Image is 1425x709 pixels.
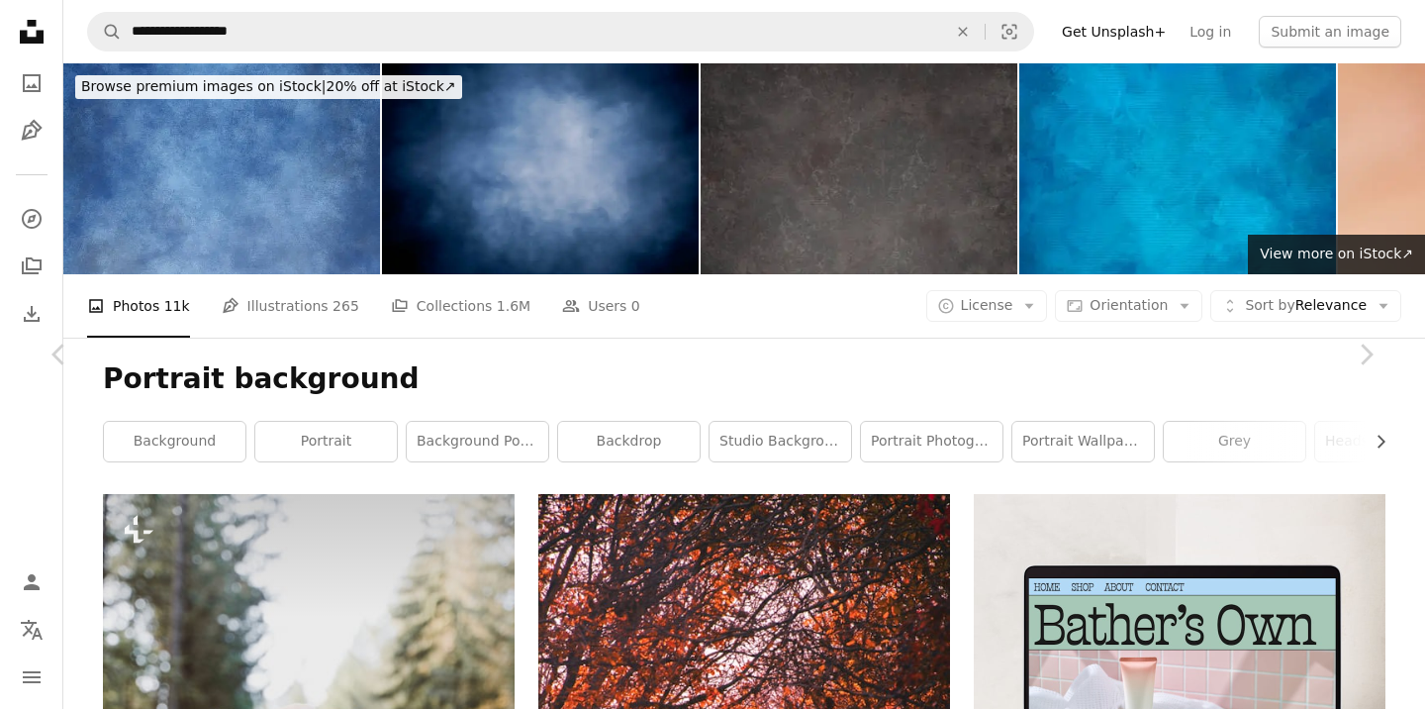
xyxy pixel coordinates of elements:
a: Log in / Sign up [12,562,51,602]
h1: Portrait background [103,361,1385,397]
span: 0 [631,295,640,317]
a: portrait wallpaper [1012,422,1154,461]
span: Orientation [1090,297,1168,313]
a: Illustrations 265 [222,274,359,338]
a: Next [1306,259,1425,450]
a: backdrop [558,422,700,461]
a: background portrait [407,422,548,461]
a: studio background [710,422,851,461]
button: Clear [941,13,985,51]
a: Collections 1.6M [391,274,530,338]
button: Sort byRelevance [1210,290,1401,322]
img: Grey And Brown Background [701,63,1017,274]
button: Search Unsplash [88,13,122,51]
span: Browse premium images on iStock | [81,78,326,94]
button: License [926,290,1048,322]
a: portrait [255,422,397,461]
a: Explore [12,199,51,239]
a: Get Unsplash+ [1050,16,1178,48]
span: View more on iStock ↗ [1260,246,1413,261]
span: 1.6M [497,295,530,317]
a: Users 0 [562,274,640,338]
button: Visual search [986,13,1033,51]
span: Relevance [1245,296,1367,316]
img: photo background for portrait, blue color paint texture [382,63,699,274]
a: Collections [12,247,51,286]
button: Submit an image [1259,16,1401,48]
button: Language [12,610,51,650]
a: portrait photography [861,422,1002,461]
a: background [104,422,245,461]
span: License [961,297,1013,313]
a: View more on iStock↗ [1248,235,1425,274]
div: 20% off at iStock ↗ [75,75,462,99]
form: Find visuals sitewide [87,12,1034,51]
a: Illustrations [12,111,51,151]
a: Photos [12,63,51,103]
span: Sort by [1245,297,1294,313]
button: Menu [12,658,51,697]
img: Aqua Painted Background [1019,63,1336,274]
button: Orientation [1055,290,1202,322]
span: 265 [332,295,359,317]
a: Log in [1178,16,1243,48]
a: Browse premium images on iStock|20% off at iStock↗ [63,63,474,111]
img: Blue Background [63,63,380,274]
a: grey [1164,422,1305,461]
